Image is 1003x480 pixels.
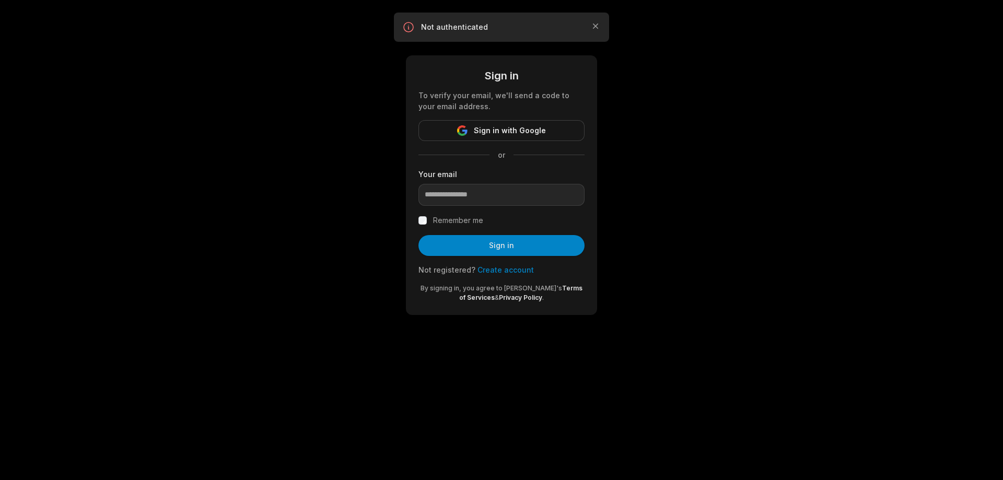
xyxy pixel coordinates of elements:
[418,120,585,141] button: Sign in with Google
[495,294,499,301] span: &
[418,68,585,84] div: Sign in
[474,124,546,137] span: Sign in with Google
[542,294,544,301] span: .
[499,294,542,301] a: Privacy Policy
[477,265,534,274] a: Create account
[459,284,582,301] a: Terms of Services
[418,169,585,180] label: Your email
[418,265,475,274] span: Not registered?
[421,22,582,32] p: Not authenticated
[433,214,483,227] label: Remember me
[489,149,514,160] span: or
[421,284,562,292] span: By signing in, you agree to [PERSON_NAME]'s
[418,235,585,256] button: Sign in
[418,90,585,112] div: To verify your email, we'll send a code to your email address.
